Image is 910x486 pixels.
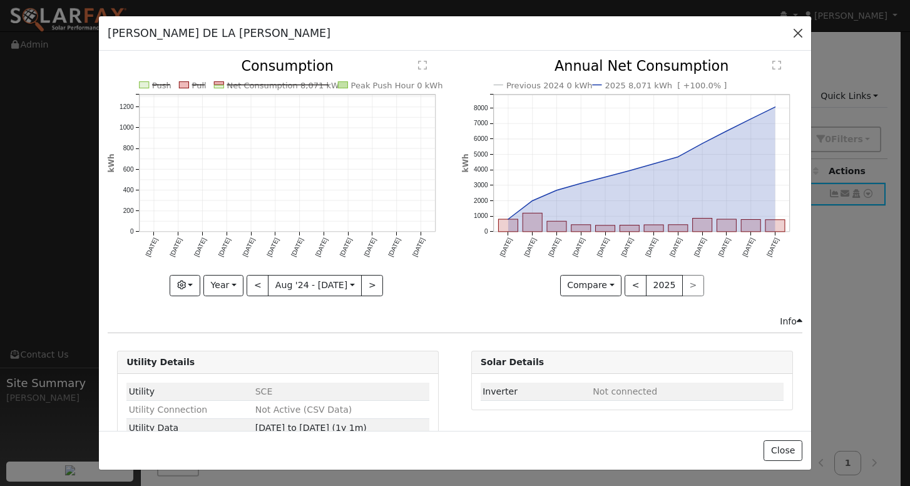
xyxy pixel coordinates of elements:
button: Year [203,275,243,296]
circle: onclick="" [626,168,631,173]
text: [DATE] [145,237,160,258]
text: [DATE] [693,237,708,258]
td: Inverter [481,383,591,401]
text: Net Consumption 8,071 kWh [227,81,345,90]
text:  [419,60,427,70]
text: [DATE] [668,237,683,258]
text:  [772,60,781,70]
circle: onclick="" [554,188,559,193]
text: 0 [130,229,134,235]
text: [DATE] [571,237,586,258]
text: [DATE] [595,237,610,258]
circle: onclick="" [651,162,656,167]
button: Aug '24 - [DATE] [268,275,362,296]
text: 4000 [474,167,488,173]
text: [DATE] [290,237,305,258]
strong: Utility Details [126,357,195,367]
rect: onclick="" [571,225,590,232]
span: Utility Connection [129,405,208,415]
span: [DATE] to [DATE] (1y 1m) [255,423,367,433]
rect: onclick="" [644,225,663,232]
text: Consumption [242,58,334,75]
text: Push [152,81,171,90]
text: 2025 8,071 kWh [ +100.0% ] [605,81,727,90]
text: 7000 [474,120,488,127]
text: [DATE] [717,237,732,258]
circle: onclick="" [675,155,680,160]
span: ID: null, authorized: None [593,386,657,396]
circle: onclick="" [529,199,534,204]
circle: onclick="" [724,129,729,134]
text: [DATE] [339,237,354,258]
text: Annual Net Consumption [555,58,729,75]
rect: onclick="" [595,225,615,232]
strong: Solar Details [481,357,544,367]
text: 8000 [474,105,488,111]
text: Previous 2024 0 kWh [506,81,593,90]
button: Compare [560,275,622,296]
button: > [361,275,383,296]
text: Pull [192,81,207,90]
circle: onclick="" [700,141,705,146]
rect: onclick="" [717,219,736,232]
circle: onclick="" [603,175,608,180]
td: Utility [126,383,253,401]
rect: onclick="" [620,225,639,232]
circle: onclick="" [505,217,510,222]
text: [DATE] [217,237,232,258]
td: Utility Data [126,419,253,437]
text: [DATE] [387,237,402,258]
button: < [247,275,268,296]
text: [DATE] [644,237,659,258]
div: Info [780,315,802,328]
text: [DATE] [498,237,513,258]
circle: onclick="" [578,181,583,186]
button: Close [764,440,802,462]
button: 2025 [646,275,683,296]
rect: onclick="" [668,225,688,232]
text: [DATE] [168,237,183,258]
rect: onclick="" [498,219,518,232]
text: 600 [123,166,134,173]
text: [DATE] [547,237,562,258]
rect: onclick="" [547,222,566,232]
text: [DATE] [411,237,426,258]
circle: onclick="" [772,105,777,110]
text: [DATE] [266,237,281,258]
text: 6000 [474,135,488,142]
rect: onclick="" [741,220,760,232]
text: [DATE] [523,237,538,258]
text: 400 [123,187,134,194]
circle: onclick="" [748,116,753,121]
text: [DATE] [242,237,257,258]
text: kWh [107,154,116,173]
text: 1200 [120,103,134,110]
button: < [625,275,647,296]
text: [DATE] [314,237,329,258]
text: 2000 [474,197,488,204]
text: [DATE] [193,237,208,258]
text: [DATE] [765,237,780,258]
text: kWh [461,154,470,173]
span: ID: null, authorized: 08/14/25 [255,386,273,396]
text: 0 [484,229,488,235]
span: Not Active (CSV Data) [255,405,352,415]
text: [DATE] [620,237,635,258]
text: [DATE] [363,237,378,258]
text: 3000 [474,182,488,189]
h5: [PERSON_NAME] DE LA [PERSON_NAME] [108,25,330,41]
text: Peak Push Hour 0 kWh [351,81,443,90]
text: [DATE] [741,237,756,258]
rect: onclick="" [692,219,712,232]
rect: onclick="" [523,214,542,232]
text: 5000 [474,151,488,158]
text: 200 [123,207,134,214]
text: 1000 [120,124,134,131]
text: 1000 [474,213,488,220]
rect: onclick="" [765,220,785,232]
text: 800 [123,145,134,152]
